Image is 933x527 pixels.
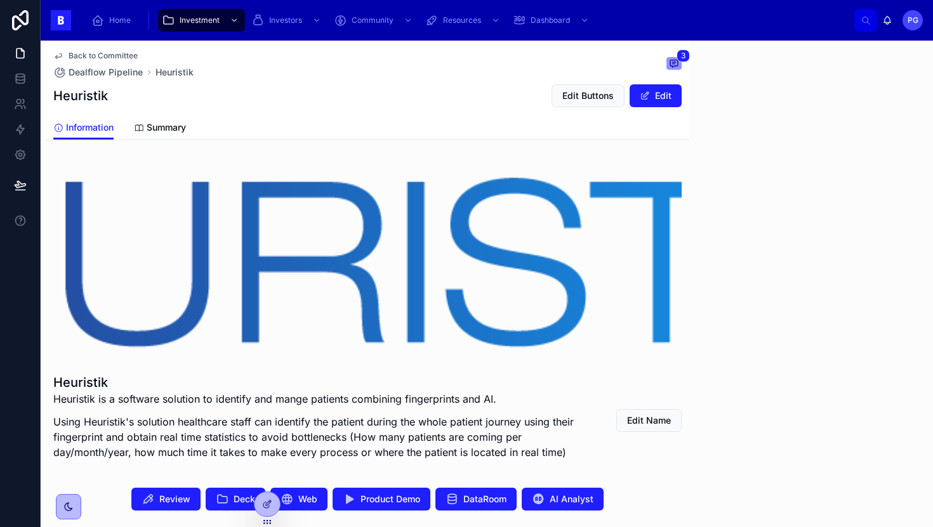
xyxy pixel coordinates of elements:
button: Edit Name [616,409,682,432]
h1: Heuristik [53,87,108,105]
button: Web [270,488,328,511]
button: 3 [666,57,682,72]
button: Edit Buttons [552,84,625,107]
img: App logo [51,10,71,30]
button: AI Analyst [522,488,604,511]
a: Investment [158,9,245,32]
span: Back to Committee [69,51,138,61]
a: Dashboard [509,9,595,32]
p: Using Heuristik's solution healthcare staff can identify the patient during the whole patient jou... [53,414,586,460]
span: Edit Name [627,414,671,427]
span: Dashboard [531,15,570,25]
span: 3 [677,49,690,62]
span: Home [109,15,131,25]
button: Deck [206,488,265,511]
span: PG [908,15,918,25]
a: Information [53,116,114,140]
h1: Heuristik [53,374,586,391]
span: DataRoom [463,493,506,505]
button: Review [131,488,201,511]
a: Home [88,9,140,32]
a: Resources [421,9,506,32]
button: Edit [630,84,682,107]
span: Resources [443,15,481,25]
span: Web [298,493,317,505]
span: Product Demo [361,493,420,505]
p: Heuristik is a software solution to identify and mange patients combining fingerprints and AI. [53,391,586,407]
span: Deck [234,493,255,505]
a: Back to Committee [53,51,138,61]
span: Review [159,493,190,505]
div: scrollable content [81,6,854,34]
span: Information [66,121,114,134]
span: Summary [147,121,186,134]
a: Investors [248,9,328,32]
a: Heuristik [155,66,194,79]
span: Investors [269,15,302,25]
span: Investment [180,15,220,25]
span: Dealflow Pipeline [69,66,143,79]
span: Community [352,15,394,25]
button: DataRoom [435,488,517,511]
a: Summary [134,116,186,141]
span: Edit Buttons [562,89,614,102]
a: Community [330,9,419,32]
button: Product Demo [333,488,430,511]
a: Dealflow Pipeline [53,66,143,79]
span: AI Analyst [550,493,593,505]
